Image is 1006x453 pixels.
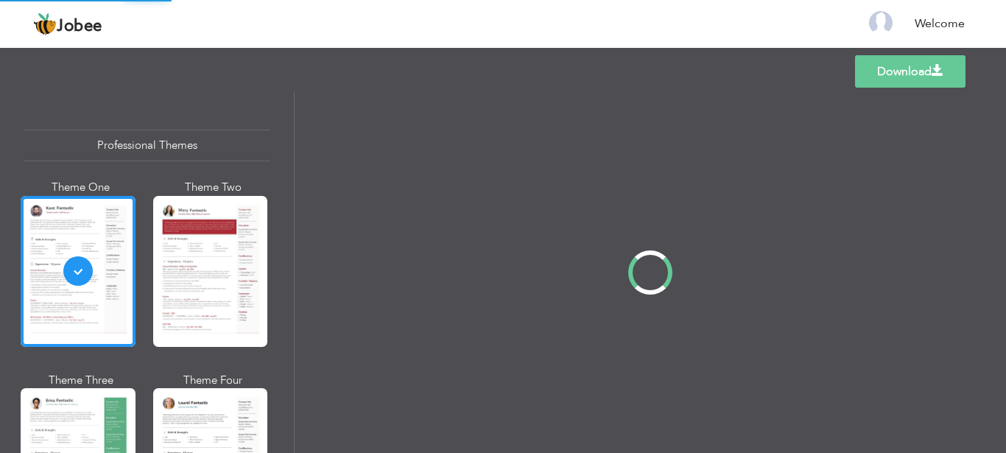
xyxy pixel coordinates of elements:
img: Profile Img [862,11,885,35]
img: jobee.io [33,13,57,36]
span: Jobee [57,18,102,35]
a: Download [855,55,965,88]
a: Jobee [33,13,102,36]
a: Welcome [907,15,973,33]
